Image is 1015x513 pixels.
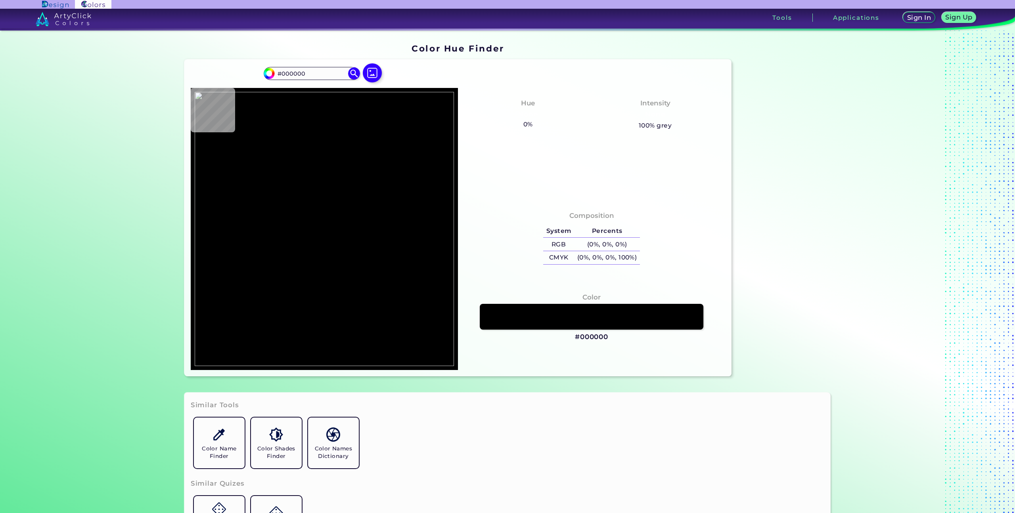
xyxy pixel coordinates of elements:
h4: Composition [569,210,614,221]
h4: Hue [521,97,535,109]
h4: Intensity [640,97,670,109]
a: Color Shades Finder [248,414,305,471]
h5: (0%, 0%, 0%) [574,238,640,251]
h5: 0% [520,119,536,130]
h5: Sign In [908,15,930,21]
h5: (0%, 0%, 0%, 100%) [574,251,640,264]
a: Sign In [904,13,934,23]
h5: Color Names Dictionary [311,445,356,460]
img: icon search [348,67,360,79]
h5: 100% grey [639,120,672,131]
img: icon picture [363,63,382,82]
img: 3f60c954-820e-41d7-84db-8fe836a71795 [195,92,454,366]
img: icon_color_names_dictionary.svg [326,427,340,441]
h3: Similar Tools [191,400,239,410]
h3: Tools [772,15,792,21]
h3: None [642,110,668,119]
img: ArtyClick Design logo [42,1,69,8]
h5: Percents [574,225,640,238]
h3: Applications [833,15,879,21]
img: logo_artyclick_colors_white.svg [36,12,92,26]
h5: Color Shades Finder [254,445,299,460]
h3: #000000 [575,332,608,342]
a: Sign Up [943,13,975,23]
iframe: Advertisement [735,41,834,380]
img: icon_color_shades.svg [269,427,283,441]
img: icon_color_name_finder.svg [212,427,226,441]
h5: System [543,225,574,238]
input: type color.. [275,68,349,79]
a: Color Name Finder [191,414,248,471]
h5: Sign Up [947,14,971,20]
h3: Similar Quizes [191,479,245,488]
h5: CMYK [543,251,574,264]
a: Color Names Dictionary [305,414,362,471]
h4: Color [582,292,601,303]
h1: Color Hue Finder [412,42,504,54]
h3: None [515,110,541,119]
h5: RGB [543,238,574,251]
h5: Color Name Finder [197,445,241,460]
